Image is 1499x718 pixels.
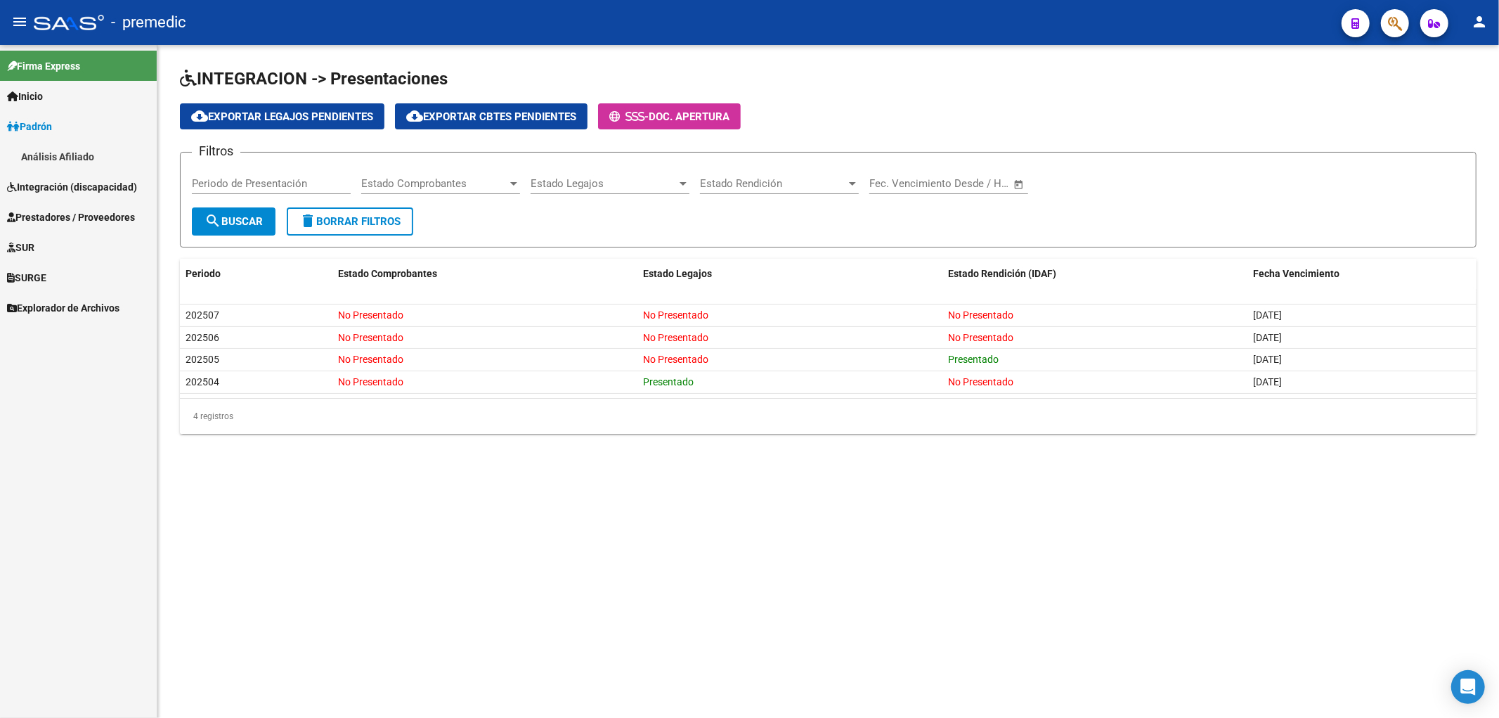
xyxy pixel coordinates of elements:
[7,270,46,286] span: SURGE
[395,103,588,129] button: Exportar Cbtes Pendientes
[180,259,332,289] datatable-header-cell: Periodo
[643,268,712,279] span: Estado Legajos
[287,207,413,236] button: Borrar Filtros
[1451,670,1485,704] div: Open Intercom Messenger
[643,354,708,365] span: No Presentado
[191,108,208,124] mat-icon: cloud_download
[338,268,437,279] span: Estado Comprobantes
[1253,354,1282,365] span: [DATE]
[1253,309,1282,321] span: [DATE]
[7,179,137,195] span: Integración (discapacidad)
[700,177,846,190] span: Estado Rendición
[111,7,186,38] span: - premedic
[7,89,43,104] span: Inicio
[406,110,576,123] span: Exportar Cbtes Pendientes
[338,332,403,343] span: No Presentado
[1253,376,1282,387] span: [DATE]
[948,268,1056,279] span: Estado Rendición (IDAF)
[7,240,34,255] span: SUR
[205,215,263,228] span: Buscar
[186,309,219,321] span: 202507
[942,259,1247,289] datatable-header-cell: Estado Rendición (IDAF)
[186,332,219,343] span: 202506
[531,177,677,190] span: Estado Legajos
[186,268,221,279] span: Periodo
[11,13,28,30] mat-icon: menu
[637,259,942,289] datatable-header-cell: Estado Legajos
[1247,259,1477,289] datatable-header-cell: Fecha Vencimiento
[192,141,240,161] h3: Filtros
[1011,177,1027,193] button: Open calendar
[948,354,999,365] span: Presentado
[406,108,423,124] mat-icon: cloud_download
[186,354,219,365] span: 202505
[649,110,729,123] span: Doc. Apertura
[7,58,80,74] span: Firma Express
[299,215,401,228] span: Borrar Filtros
[643,332,708,343] span: No Presentado
[643,376,694,387] span: Presentado
[7,300,119,316] span: Explorador de Archivos
[869,177,926,190] input: Fecha inicio
[1253,268,1339,279] span: Fecha Vencimiento
[180,69,448,89] span: INTEGRACION -> Presentaciones
[948,332,1013,343] span: No Presentado
[361,177,507,190] span: Estado Comprobantes
[338,376,403,387] span: No Presentado
[7,210,135,225] span: Prestadores / Proveedores
[609,110,649,123] span: -
[332,259,637,289] datatable-header-cell: Estado Comprobantes
[191,110,373,123] span: Exportar Legajos Pendientes
[192,207,275,236] button: Buscar
[205,212,221,229] mat-icon: search
[598,103,741,129] button: -Doc. Apertura
[338,309,403,321] span: No Presentado
[180,103,384,129] button: Exportar Legajos Pendientes
[338,354,403,365] span: No Presentado
[948,376,1013,387] span: No Presentado
[948,309,1013,321] span: No Presentado
[939,177,1007,190] input: Fecha fin
[1471,13,1488,30] mat-icon: person
[1253,332,1282,343] span: [DATE]
[180,399,1477,434] div: 4 registros
[643,309,708,321] span: No Presentado
[7,119,52,134] span: Padrón
[299,212,316,229] mat-icon: delete
[186,376,219,387] span: 202504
